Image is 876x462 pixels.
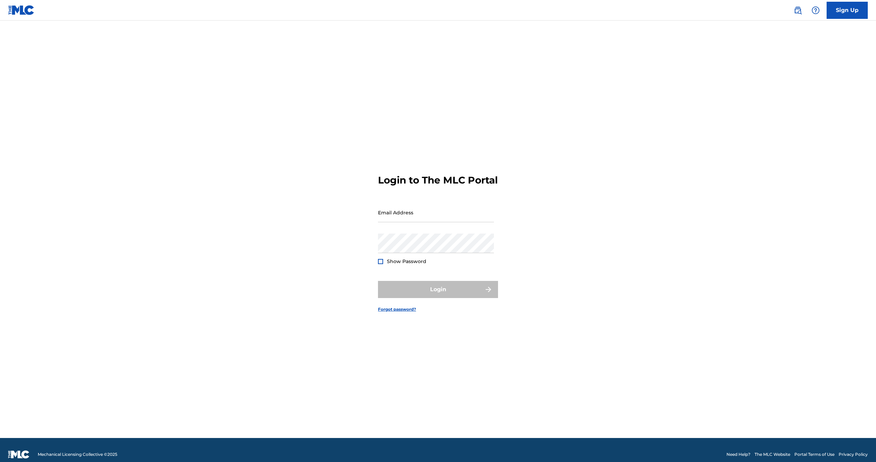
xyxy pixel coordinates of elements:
[827,2,868,19] a: Sign Up
[387,258,426,264] span: Show Password
[791,3,805,17] a: Public Search
[38,451,117,458] span: Mechanical Licensing Collective © 2025
[8,450,29,459] img: logo
[378,174,498,186] h3: Login to The MLC Portal
[812,6,820,14] img: help
[378,306,416,312] a: Forgot password?
[794,451,834,458] a: Portal Terms of Use
[809,3,822,17] div: Help
[755,451,790,458] a: The MLC Website
[839,451,868,458] a: Privacy Policy
[8,5,35,15] img: MLC Logo
[726,451,750,458] a: Need Help?
[794,6,802,14] img: search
